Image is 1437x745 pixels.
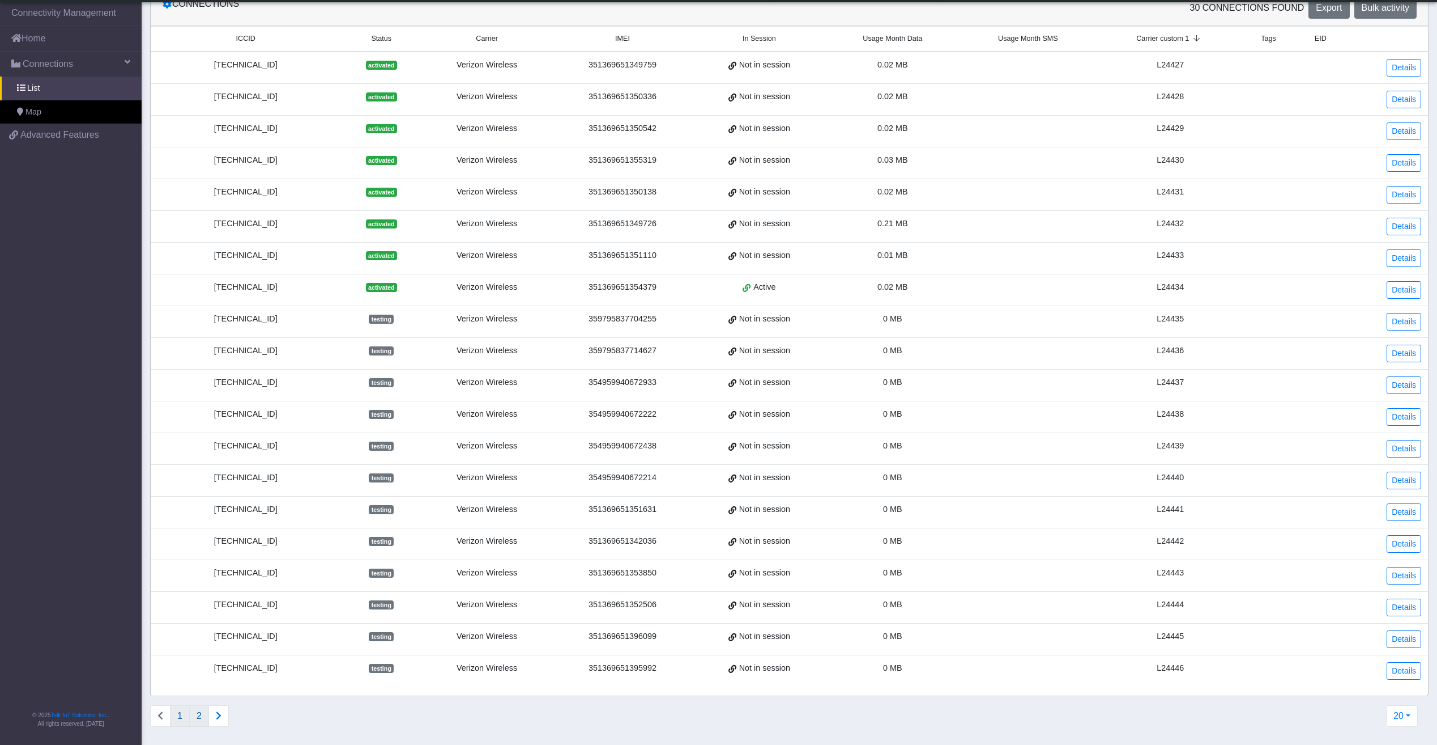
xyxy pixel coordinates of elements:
[739,472,790,484] span: Not in session
[877,92,908,101] span: 0.02 MB
[739,218,790,230] span: Not in session
[366,251,397,260] span: activated
[157,599,334,611] div: [TECHNICAL_ID]
[877,155,908,164] span: 0.03 MB
[558,218,686,230] div: 351369651349726
[429,567,545,579] div: Verizon Wireless
[1387,376,1421,394] a: Details
[558,567,686,579] div: 351369651353850
[157,122,334,135] div: [TECHNICAL_ID]
[429,249,545,262] div: Verizon Wireless
[1387,345,1421,362] a: Details
[157,535,334,548] div: [TECHNICAL_ID]
[1387,91,1421,108] a: Details
[558,472,686,484] div: 354959940672214
[558,249,686,262] div: 351369651351110
[863,33,922,44] span: Usage Month Data
[1103,122,1238,135] div: L24429
[1387,567,1421,585] a: Details
[739,662,790,675] span: Not in session
[1387,281,1421,299] a: Details
[369,378,394,387] span: testing
[1387,122,1421,140] a: Details
[558,408,686,421] div: 354959940672222
[366,124,397,133] span: activated
[1387,249,1421,267] a: Details
[558,376,686,389] div: 354959940672933
[1103,218,1238,230] div: L24432
[877,282,908,291] span: 0.02 MB
[1387,408,1421,426] a: Details
[157,440,334,452] div: [TECHNICAL_ID]
[1386,705,1418,727] button: 20
[1136,33,1189,44] span: Carrier custom 1
[877,60,908,69] span: 0.02 MB
[1103,376,1238,389] div: L24437
[739,630,790,643] span: Not in session
[1387,313,1421,331] a: Details
[739,345,790,357] span: Not in session
[883,600,902,609] span: 0 MB
[739,408,790,421] span: Not in session
[1103,440,1238,452] div: L24439
[366,283,397,292] span: activated
[429,376,545,389] div: Verizon Wireless
[429,503,545,516] div: Verizon Wireless
[1103,630,1238,643] div: L24445
[369,473,394,482] span: testing
[189,705,209,727] button: 2
[429,345,545,357] div: Verizon Wireless
[877,219,908,228] span: 0.21 MB
[1103,59,1238,71] div: L24427
[883,632,902,641] span: 0 MB
[1103,599,1238,611] div: L24444
[739,249,790,262] span: Not in session
[20,128,99,142] span: Advanced Features
[558,313,686,325] div: 359795837704255
[429,59,545,71] div: Verizon Wireless
[883,536,902,545] span: 0 MB
[429,599,545,611] div: Verizon Wireless
[1103,313,1238,325] div: L24435
[883,409,902,418] span: 0 MB
[1362,3,1409,12] span: Bulk activity
[157,154,334,167] div: [TECHNICAL_ID]
[369,569,394,578] span: testing
[1387,662,1421,680] a: Details
[236,33,255,44] span: ICCID
[157,567,334,579] div: [TECHNICAL_ID]
[1103,472,1238,484] div: L24440
[877,187,908,196] span: 0.02 MB
[1387,218,1421,235] a: Details
[1387,154,1421,172] a: Details
[739,154,790,167] span: Not in session
[1387,630,1421,648] a: Details
[877,124,908,133] span: 0.02 MB
[739,59,790,71] span: Not in session
[558,186,686,198] div: 351369651350138
[366,156,397,165] span: activated
[1261,33,1276,44] span: Tags
[429,281,545,294] div: Verizon Wireless
[998,33,1058,44] span: Usage Month SMS
[883,346,902,355] span: 0 MB
[1387,535,1421,553] a: Details
[558,599,686,611] div: 351369651352506
[558,122,686,135] div: 351369651350542
[883,314,902,323] span: 0 MB
[27,82,40,95] span: List
[429,535,545,548] div: Verizon Wireless
[877,251,908,260] span: 0.01 MB
[558,535,686,548] div: 351369651342036
[157,186,334,198] div: [TECHNICAL_ID]
[369,632,394,641] span: testing
[429,408,545,421] div: Verizon Wireless
[157,408,334,421] div: [TECHNICAL_ID]
[558,154,686,167] div: 351369651355319
[429,662,545,675] div: Verizon Wireless
[883,568,902,577] span: 0 MB
[739,122,790,135] span: Not in session
[369,600,394,609] span: testing
[1103,503,1238,516] div: L24441
[157,630,334,643] div: [TECHNICAL_ID]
